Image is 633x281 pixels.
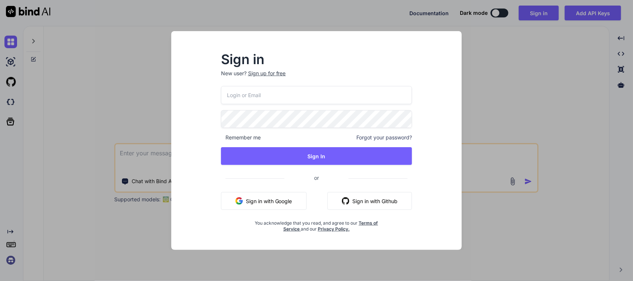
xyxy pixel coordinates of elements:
p: New user? [221,70,412,86]
a: Privacy Policy. [318,226,350,232]
div: You acknowledge that you read, and agree to our and our [253,216,380,232]
span: Remember me [221,134,261,141]
h2: Sign in [221,53,412,65]
button: Sign In [221,147,412,165]
img: google [235,197,243,205]
button: Sign in with Google [221,192,307,210]
a: Terms of Service [283,220,378,232]
span: Forgot your password? [356,134,412,141]
button: Sign in with Github [327,192,412,210]
img: github [342,197,349,205]
input: Login or Email [221,86,412,104]
div: Sign up for free [248,70,286,77]
span: or [284,169,349,187]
